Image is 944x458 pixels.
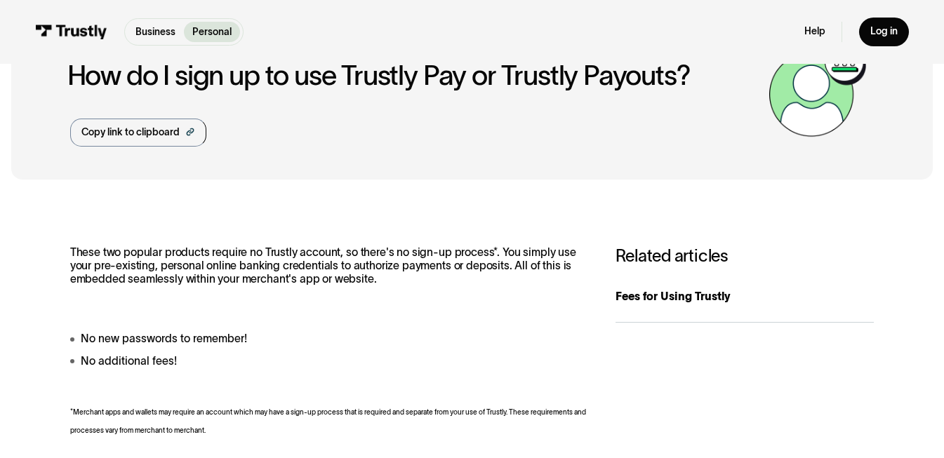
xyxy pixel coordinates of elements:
[70,330,587,347] li: No new passwords to remember!
[70,246,587,286] p: These two popular products require no Trustly account, so there's no sign-up process*. You simply...
[870,25,898,38] div: Log in
[184,22,240,42] a: Personal
[128,22,185,42] a: Business
[616,272,875,323] a: Fees for Using Trustly
[616,246,875,266] h3: Related articles
[81,125,180,140] div: Copy link to clipboard
[135,25,175,39] p: Business
[804,25,825,38] a: Help
[859,18,909,47] a: Log in
[70,408,586,434] span: *Merchant apps and wallets may require an account which may have a sign-up process that is requir...
[616,288,875,305] div: Fees for Using Trustly
[70,119,206,147] a: Copy link to clipboard
[192,25,232,39] p: Personal
[70,353,587,370] li: No additional fees!
[35,25,107,40] img: Trustly Logo
[67,60,762,90] h1: How do I sign up to use Trustly Pay or Trustly Payouts?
